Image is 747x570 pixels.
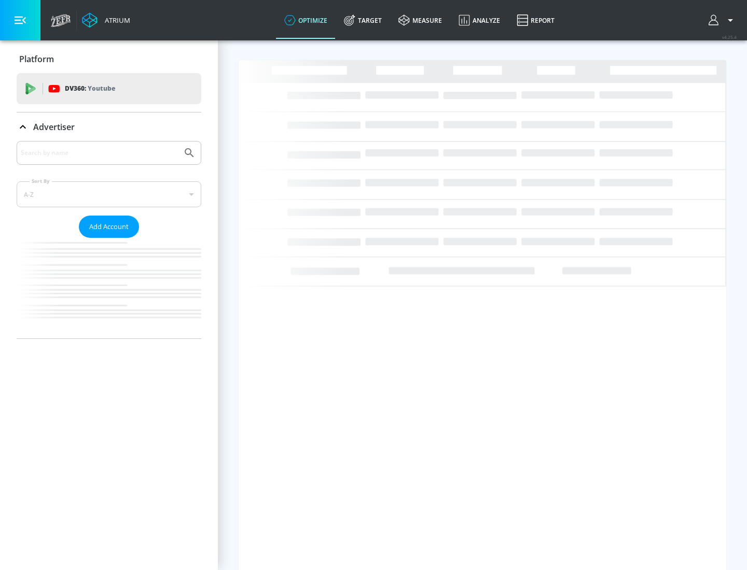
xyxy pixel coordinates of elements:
a: Analyze [450,2,508,39]
div: A-Z [17,181,201,207]
div: Advertiser [17,112,201,141]
a: optimize [276,2,336,39]
a: Target [336,2,390,39]
a: Report [508,2,563,39]
div: Platform [17,45,201,74]
span: Add Account [89,221,129,233]
p: DV360: [65,83,115,94]
div: DV360: Youtube [17,73,201,104]
p: Youtube [88,83,115,94]
button: Add Account [79,216,139,238]
p: Platform [19,53,54,65]
p: Advertiser [33,121,75,133]
div: Atrium [101,16,130,25]
a: Atrium [82,12,130,28]
a: measure [390,2,450,39]
span: v 4.25.4 [722,34,737,40]
input: Search by name [21,146,178,160]
label: Sort By [30,178,52,184]
nav: list of Advertiser [17,238,201,338]
div: Advertiser [17,141,201,338]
